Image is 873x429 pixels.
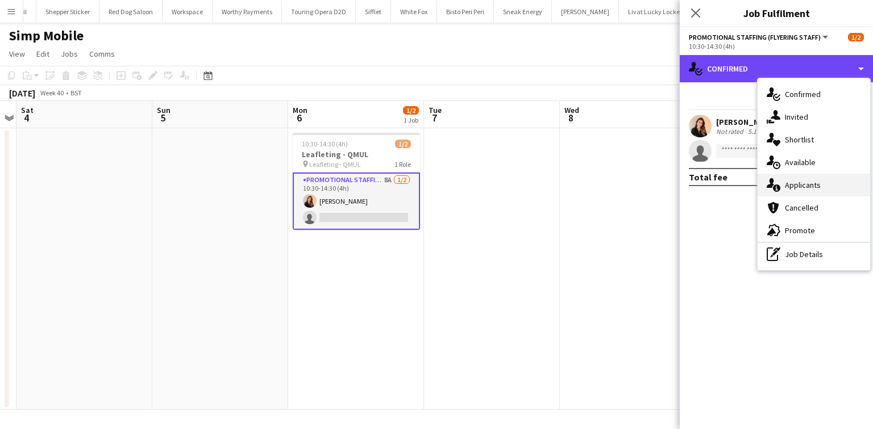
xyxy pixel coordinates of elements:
div: BST [70,89,82,97]
button: Worthy Payments [213,1,282,23]
button: Promotional Staffing (Flyering Staff) [689,33,830,41]
span: Applicants [785,180,821,190]
app-job-card: 10:30-14:30 (4h)1/2Leafleting - QMUL Leafleting - QMUL1 RolePromotional Staffing (Flyering Staff)... [293,133,420,230]
div: Confirmed [680,55,873,82]
span: 10:30-14:30 (4h) [302,140,348,148]
span: Tue [429,105,442,115]
div: 5.1km [746,127,768,136]
span: Available [785,157,816,167]
span: 1/2 [395,140,411,148]
span: Week 40 [38,89,66,97]
div: Not rated [716,127,746,136]
span: Jobs [61,49,78,59]
span: Sun [157,105,171,115]
h1: Simp Mobile [9,27,84,44]
span: Invited [785,112,808,122]
span: Promotional Staffing (Flyering Staff) [689,33,821,41]
button: Touring Opera D2D [282,1,356,23]
div: 10:30-14:30 (4h) [689,42,864,51]
a: Edit [32,47,54,61]
button: Sifflet [356,1,391,23]
span: Wed [564,105,579,115]
span: Mon [293,105,307,115]
button: [PERSON_NAME] [552,1,619,23]
span: Cancelled [785,203,818,213]
h3: Leafleting - QMUL [293,149,420,159]
button: Red Dog Saloon [99,1,163,23]
span: 1/2 [848,33,864,41]
span: Promote [785,225,815,235]
span: View [9,49,25,59]
span: Leafleting - QMUL [309,160,361,169]
div: 1 Job [404,116,418,124]
button: Sneak Energy [494,1,552,23]
button: White Fox [391,1,437,23]
span: 1 Role [394,160,411,169]
span: Confirmed [785,89,821,99]
button: Workspace [163,1,213,23]
span: Comms [89,49,115,59]
span: Edit [36,49,49,59]
button: Bisto Peri Peri [437,1,494,23]
span: 4 [19,111,34,124]
span: Shortlist [785,134,814,145]
button: Shepper Sticker [36,1,99,23]
div: [PERSON_NAME] [716,117,776,127]
span: 6 [291,111,307,124]
span: 5 [155,111,171,124]
button: Livat Lucky Locker [619,1,692,23]
span: 8 [563,111,579,124]
h3: Job Fulfilment [680,6,873,20]
div: [DATE] [9,87,35,99]
span: 7 [427,111,442,124]
a: Comms [85,47,119,61]
a: View [5,47,30,61]
div: Job Details [758,243,870,266]
span: Sat [21,105,34,115]
div: Total fee [689,171,727,183]
a: Jobs [56,47,82,61]
span: 1/2 [403,106,419,115]
app-card-role: Promotional Staffing (Flyering Staff)8A1/210:30-14:30 (4h)[PERSON_NAME] [293,173,420,230]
